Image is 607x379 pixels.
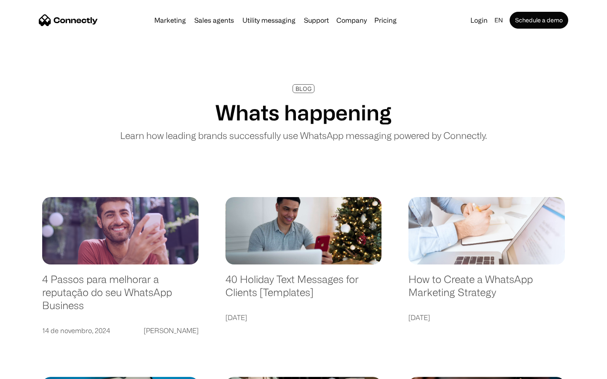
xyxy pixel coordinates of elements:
div: en [491,14,508,26]
a: 40 Holiday Text Messages for Clients [Templates] [226,273,382,307]
a: Support [301,17,332,24]
div: [DATE] [408,312,430,323]
a: Schedule a demo [510,12,568,29]
a: home [39,14,98,27]
a: Pricing [371,17,400,24]
div: Company [336,14,367,26]
div: BLOG [295,85,312,92]
div: [PERSON_NAME] [144,325,199,336]
h1: Whats happening [215,100,392,125]
a: Login [467,14,491,26]
a: Sales agents [191,17,237,24]
div: 14 de novembro, 2024 [42,325,110,336]
a: How to Create a WhatsApp Marketing Strategy [408,273,565,307]
a: Marketing [151,17,189,24]
div: en [494,14,503,26]
ul: Language list [17,364,51,376]
div: Company [334,14,369,26]
a: Utility messaging [239,17,299,24]
aside: Language selected: English [8,364,51,376]
div: [DATE] [226,312,247,323]
a: 4 Passos para melhorar a reputação do seu WhatsApp Business [42,273,199,320]
p: Learn how leading brands successfully use WhatsApp messaging powered by Connectly. [120,128,487,142]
